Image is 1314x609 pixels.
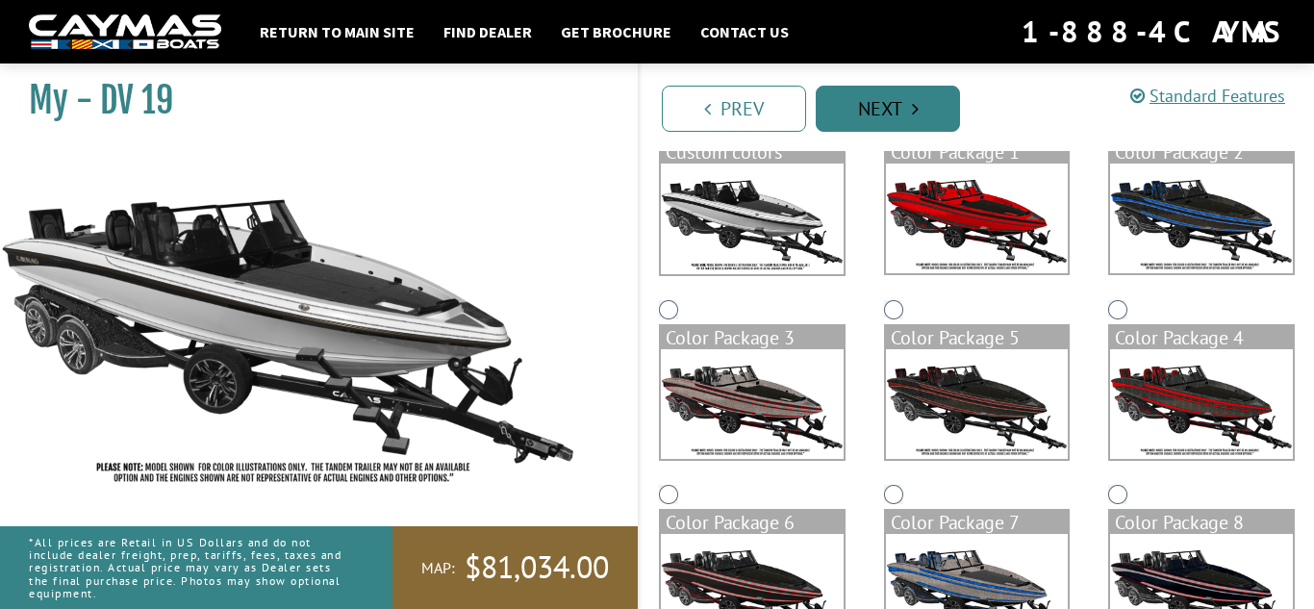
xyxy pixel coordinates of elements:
[661,326,844,349] div: Color Package 3
[29,14,221,50] img: white-logo-c9c8dbefe5ff5ceceb0f0178aa75bf4bb51f6bca0971e226c86eb53dfe498488.png
[250,19,424,44] a: Return to main site
[1110,349,1293,459] img: color_package_376.png
[886,326,1069,349] div: Color Package 5
[661,349,844,459] img: color_package_374.png
[1022,11,1285,53] div: 1-888-4CAYMAS
[886,511,1069,534] div: Color Package 7
[886,164,1069,273] img: color_package_372.png
[1110,511,1293,534] div: Color Package 8
[657,83,1314,132] ul: Pagination
[551,19,681,44] a: Get Brochure
[1110,326,1293,349] div: Color Package 4
[465,547,609,588] span: $81,034.00
[434,19,542,44] a: Find Dealer
[816,86,960,132] a: Next
[29,526,349,609] p: *All prices are Retail in US Dollars and do not include dealer freight, prep, tariffs, fees, taxe...
[1110,140,1293,164] div: Color Package 2
[662,86,806,132] a: Prev
[661,511,844,534] div: Color Package 6
[886,349,1069,459] img: color_package_375.png
[1130,85,1285,107] a: Standard Features
[661,164,844,274] img: DV22-Base-Layer.png
[661,140,844,164] div: Custom colors
[29,79,590,122] h1: My - DV 19
[392,526,638,609] a: MAP:$81,034.00
[886,140,1069,164] div: Color Package 1
[421,558,455,578] span: MAP:
[691,19,798,44] a: Contact Us
[1110,164,1293,273] img: color_package_373.png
